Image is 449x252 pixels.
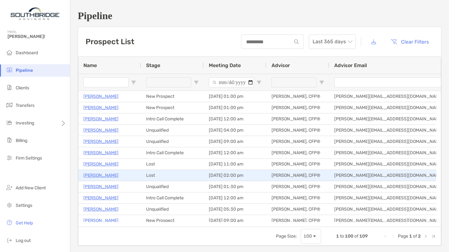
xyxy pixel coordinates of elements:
span: Dashboard [16,50,38,55]
div: Page Size [301,229,321,244]
span: 1 [336,234,339,239]
div: [PERSON_NAME], CFP® [267,159,329,170]
div: New Prospect [141,102,204,113]
img: add_new_client icon [6,184,13,191]
div: New Prospect [141,215,204,226]
span: Name [83,62,97,68]
span: of [413,234,417,239]
a: [PERSON_NAME] [83,217,119,224]
h1: Pipeline [78,10,441,22]
p: [PERSON_NAME] [83,205,119,213]
img: settings icon [6,201,13,209]
img: Zoe Logo [8,3,62,25]
div: [PERSON_NAME], CFP® [267,91,329,102]
span: Log out [16,238,31,243]
div: Unqualified [141,136,204,147]
div: [PERSON_NAME], CFP® [267,181,329,192]
span: Meeting Date [209,62,241,68]
div: Unqualified [141,204,204,215]
span: Firm Settings [16,155,42,161]
div: [PERSON_NAME], CFP® [267,204,329,215]
input: Meeting Date Filter Input [209,77,254,87]
div: Intro Call Complete [141,113,204,124]
img: dashboard icon [6,49,13,56]
div: [PERSON_NAME], CFP® [267,125,329,136]
a: [PERSON_NAME] [83,160,119,168]
div: [PERSON_NAME], CFP® [267,147,329,158]
span: Clients [16,85,29,91]
span: Pipeline [16,68,33,73]
span: Billing [16,138,27,143]
a: [PERSON_NAME] [83,92,119,100]
img: investing icon [6,119,13,126]
div: Last Page [431,234,436,239]
img: billing icon [6,136,13,144]
div: Page Size: [276,234,297,239]
div: Lost [141,159,204,170]
div: Previous Page [390,234,395,239]
img: clients icon [6,84,13,91]
span: Advisor [272,62,290,68]
a: [PERSON_NAME] [83,183,119,191]
a: [PERSON_NAME] [83,138,119,145]
span: 1 [409,234,412,239]
div: [DATE] 12:00 am [204,113,267,124]
div: Intro Call Complete [141,147,204,158]
img: input icon [294,39,299,44]
div: [PERSON_NAME], CFP® [267,170,329,181]
span: Stage [146,62,160,68]
div: Next Page [423,234,428,239]
div: [PERSON_NAME], CFP® [267,102,329,113]
div: 100 [304,234,312,239]
div: Unqualified [141,125,204,136]
button: Open Filter Menu [256,80,261,85]
button: Open Filter Menu [131,80,136,85]
span: Get Help [16,220,33,226]
div: [DATE] 01:00 pm [204,102,267,113]
div: [DATE] 04:00 pm [204,125,267,136]
a: [PERSON_NAME] [83,194,119,202]
div: Lost [141,170,204,181]
button: Open Filter Menu [319,80,324,85]
span: Advisor Email [334,62,367,68]
a: [PERSON_NAME] [83,104,119,112]
div: [DATE] 11:00 am [204,159,267,170]
span: Transfers [16,103,34,108]
span: 109 [359,234,368,239]
button: Clear Filters [386,35,434,49]
input: Name Filter Input [83,77,129,87]
div: [DATE] 12:00 am [204,192,267,203]
div: First Page [383,234,388,239]
button: Open Filter Menu [194,80,199,85]
div: [DATE] 01:30 pm [204,181,267,192]
div: [PERSON_NAME], CFP® [267,215,329,226]
div: [DATE] 12:00 am [204,147,267,158]
div: [DATE] 05:30 pm [204,204,267,215]
a: [PERSON_NAME] [83,171,119,179]
span: Investing [16,120,34,126]
a: [PERSON_NAME] [83,149,119,157]
a: [PERSON_NAME] [83,115,119,123]
span: 2 [418,234,421,239]
div: Intro Call Complete [141,192,204,203]
span: Settings [16,203,32,208]
div: [PERSON_NAME], CFP® [267,113,329,124]
img: firm-settings icon [6,154,13,161]
span: to [340,234,344,239]
div: [DATE] 09:00 am [204,136,267,147]
a: [PERSON_NAME] [83,126,119,134]
span: 100 [345,234,353,239]
img: pipeline icon [6,66,13,74]
span: [PERSON_NAME]! [8,34,66,39]
h3: Prospect List [86,37,134,46]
